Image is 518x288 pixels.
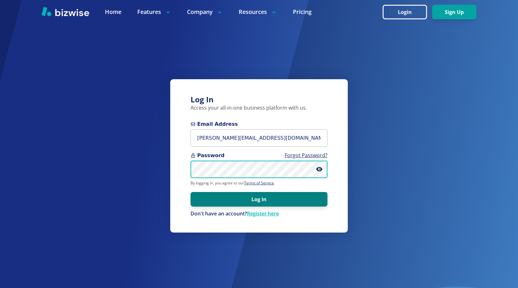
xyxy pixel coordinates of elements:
[191,152,327,159] span: Password
[383,9,432,15] a: Login
[42,7,89,16] img: Bizwise Logo
[191,210,327,217] p: Don't have an account?
[191,105,327,112] p: Access your all-in-one business platform with us.
[432,5,476,19] button: Sign Up
[191,94,327,105] h3: Log In
[244,180,274,186] a: Terms of Service
[105,8,121,16] a: Home
[285,152,327,159] a: Forgot Password?
[187,8,223,16] p: Company
[247,210,279,217] a: Register here
[191,129,327,147] input: you@example.com
[432,9,476,15] a: Sign Up
[191,181,327,186] p: By logging in, you agree to our .
[293,8,312,16] a: Pricing
[239,8,277,16] p: Resources
[137,8,171,16] p: Features
[383,5,427,19] button: Login
[191,192,327,207] button: Log In
[191,120,327,128] span: Email Address
[191,210,327,217] div: Don't have an account?Register here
